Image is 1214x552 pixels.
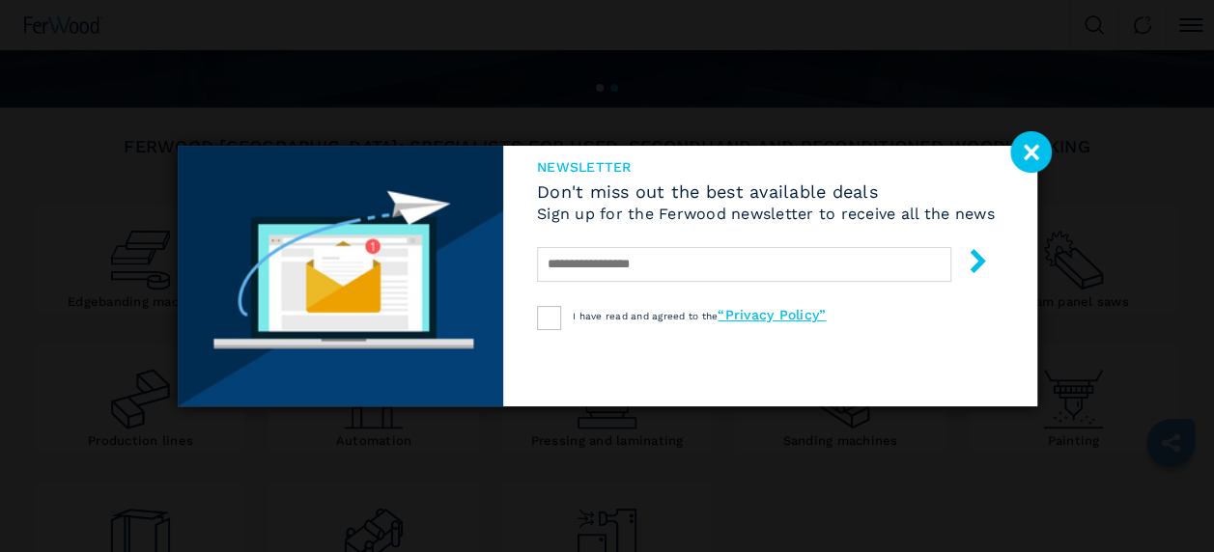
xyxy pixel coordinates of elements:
img: Newsletter image [178,146,504,406]
span: newsletter [537,160,995,174]
span: Don't miss out the best available deals [537,183,995,201]
h6: Sign up for the Ferwood newsletter to receive all the news [537,207,995,222]
button: submit-button [946,241,990,287]
span: I have read and agreed to the [573,311,826,321]
a: “Privacy Policy” [718,307,826,322]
